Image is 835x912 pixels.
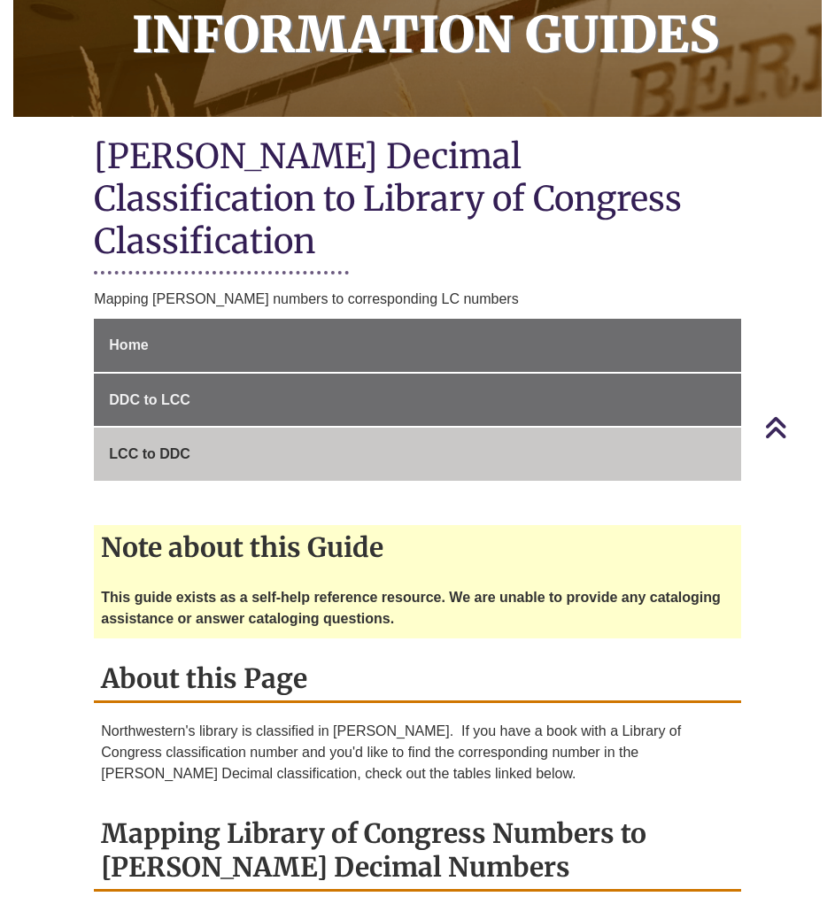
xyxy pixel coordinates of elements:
h2: Note about this Guide [94,525,740,569]
strong: This guide exists as a self-help reference resource. We are unable to provide any cataloging assi... [101,590,721,626]
a: LCC to DDC [94,428,740,481]
a: Home [94,319,740,372]
h2: Mapping Library of Congress Numbers to [PERSON_NAME] Decimal Numbers [94,811,740,892]
span: Home [109,337,148,352]
p: Northwestern's library is classified in [PERSON_NAME]. If you have a book with a Library of Congr... [101,721,733,784]
a: DDC to LCC [94,374,740,427]
span: Mapping [PERSON_NAME] numbers to corresponding LC numbers [94,291,518,306]
div: Guide Page Menu [94,319,740,481]
span: DDC to LCC [109,392,190,407]
h1: [PERSON_NAME] Decimal Classification to Library of Congress Classification [94,135,740,267]
a: Back to Top [764,415,831,439]
span: LCC to DDC [109,446,190,461]
h2: About this Page [94,656,740,703]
